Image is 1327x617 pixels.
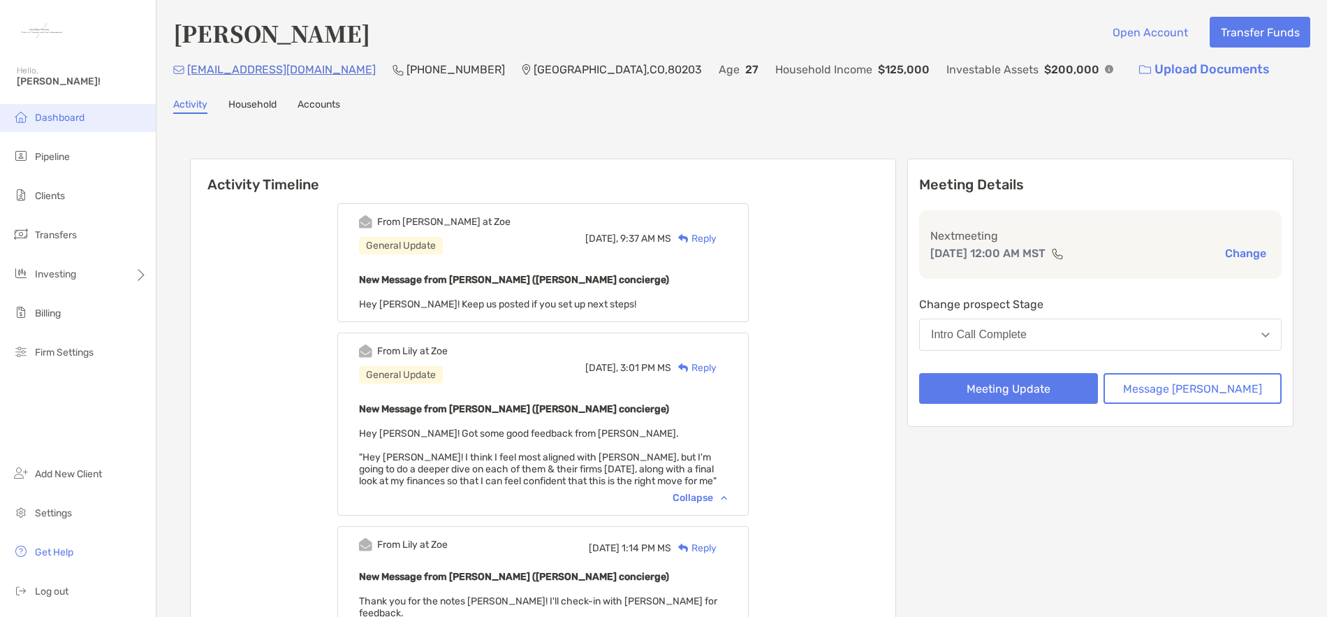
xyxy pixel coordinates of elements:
[919,296,1282,313] p: Change prospect Stage
[1051,248,1064,259] img: communication type
[35,190,65,202] span: Clients
[13,582,29,599] img: logout icon
[359,403,669,415] b: New Message from [PERSON_NAME] ([PERSON_NAME] concierge)
[359,571,669,583] b: New Message from [PERSON_NAME] ([PERSON_NAME] concierge)
[359,366,443,384] div: General Update
[13,187,29,203] img: clients icon
[589,542,619,554] span: [DATE]
[1130,55,1279,85] a: Upload Documents
[673,492,727,504] div: Collapse
[359,237,443,254] div: General Update
[13,304,29,321] img: billing icon
[671,231,717,246] div: Reply
[173,17,370,49] h4: [PERSON_NAME]
[13,343,29,360] img: firm-settings icon
[13,147,29,164] img: pipeline icon
[377,539,448,551] div: From Lily at Zoe
[930,245,1046,262] p: [DATE] 12:00 AM MST
[35,586,68,597] span: Log out
[35,347,94,358] span: Firm Settings
[359,538,372,551] img: Event icon
[377,216,511,228] div: From [PERSON_NAME] at Zoe
[620,233,671,245] span: 9:37 AM MS
[775,61,872,78] p: Household Income
[359,274,669,286] b: New Message from [PERSON_NAME] ([PERSON_NAME] concierge)
[930,227,1270,245] p: Next meeting
[35,507,72,519] span: Settings
[13,504,29,521] img: settings icon
[35,151,70,163] span: Pipeline
[187,61,376,78] p: [EMAIL_ADDRESS][DOMAIN_NAME]
[671,541,717,556] div: Reply
[919,373,1098,404] button: Meeting Update
[1104,373,1282,404] button: Message [PERSON_NAME]
[585,362,618,374] span: [DATE],
[678,544,689,553] img: Reply icon
[13,108,29,125] img: dashboard icon
[13,465,29,481] img: add_new_client icon
[13,226,29,242] img: transfers icon
[919,319,1282,351] button: Intro Call Complete
[620,362,671,374] span: 3:01 PM MS
[678,234,689,243] img: Reply icon
[534,61,702,78] p: [GEOGRAPHIC_DATA] , CO , 80203
[17,6,67,56] img: Zoe Logo
[35,546,73,558] span: Get Help
[359,428,717,487] span: Hey [PERSON_NAME]! Got some good feedback from [PERSON_NAME]. "Hey [PERSON_NAME]! I think I feel ...
[622,542,671,554] span: 1:14 PM MS
[35,268,76,280] span: Investing
[585,233,618,245] span: [DATE],
[678,363,689,372] img: Reply icon
[377,345,448,357] div: From Lily at Zoe
[1210,17,1310,48] button: Transfer Funds
[946,61,1039,78] p: Investable Assets
[359,344,372,358] img: Event icon
[13,543,29,560] img: get-help icon
[919,176,1282,194] p: Meeting Details
[35,112,85,124] span: Dashboard
[1105,65,1113,73] img: Info Icon
[191,159,895,193] h6: Activity Timeline
[1101,17,1198,48] button: Open Account
[721,495,727,500] img: Chevron icon
[228,99,277,114] a: Household
[173,66,184,74] img: Email Icon
[745,61,758,78] p: 27
[298,99,340,114] a: Accounts
[393,64,404,75] img: Phone Icon
[1221,246,1270,261] button: Change
[13,265,29,282] img: investing icon
[1044,61,1099,78] p: $200,000
[719,61,740,78] p: Age
[35,307,61,319] span: Billing
[878,61,930,78] p: $125,000
[17,75,147,87] span: [PERSON_NAME]!
[35,229,77,241] span: Transfers
[173,99,207,114] a: Activity
[1261,333,1270,337] img: Open dropdown arrow
[359,298,636,310] span: Hey [PERSON_NAME]! Keep us posted if you set up next steps!
[1139,65,1151,75] img: button icon
[522,64,531,75] img: Location Icon
[35,468,102,480] span: Add New Client
[671,361,717,375] div: Reply
[359,215,372,228] img: Event icon
[931,328,1027,341] div: Intro Call Complete
[406,61,505,78] p: [PHONE_NUMBER]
